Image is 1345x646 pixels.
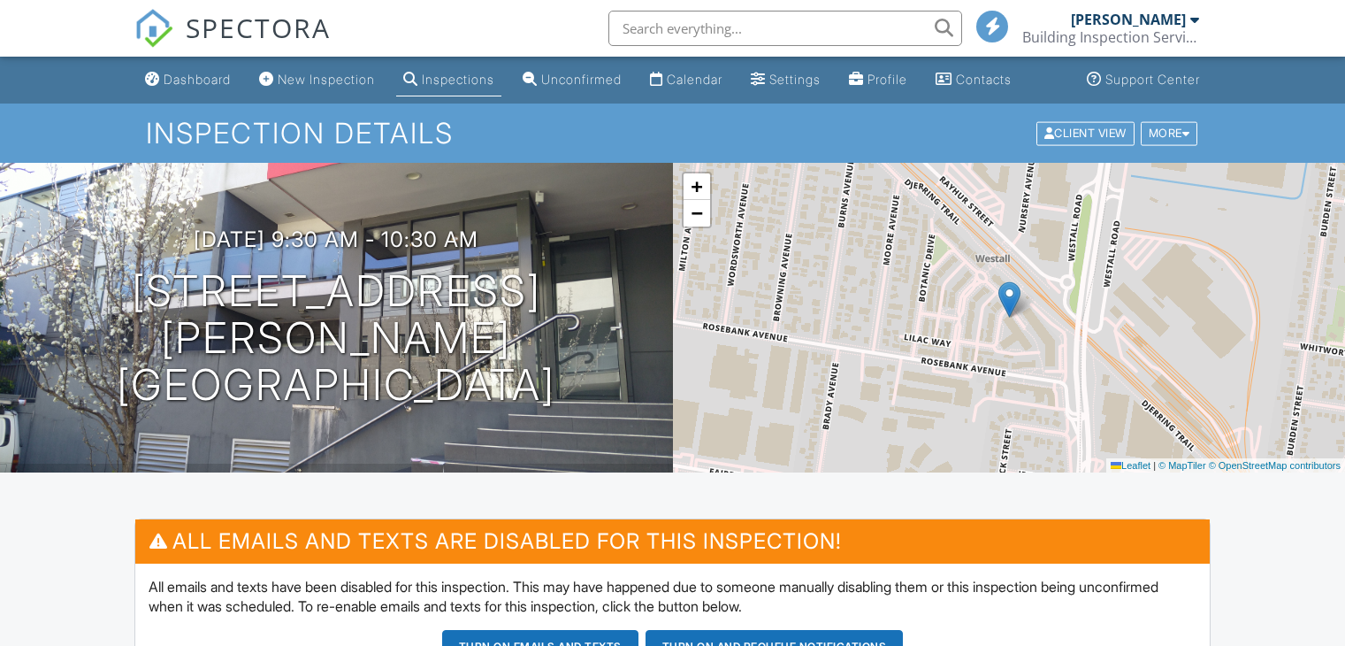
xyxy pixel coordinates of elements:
div: Building Inspection Services [1022,28,1199,46]
div: Profile [867,72,907,87]
div: Dashboard [164,72,231,87]
img: The Best Home Inspection Software - Spectora [134,9,173,48]
div: More [1141,121,1198,145]
div: Support Center [1105,72,1200,87]
div: Settings [769,72,821,87]
a: Client View [1035,126,1139,139]
div: Client View [1036,121,1135,145]
a: Profile [842,64,914,96]
div: Inspections [422,72,494,87]
a: Calendar [643,64,730,96]
a: Contacts [929,64,1019,96]
p: All emails and texts have been disabled for this inspection. This may have happened due to someon... [149,577,1196,617]
h3: All emails and texts are disabled for this inspection! [135,519,1210,563]
div: [PERSON_NAME] [1071,11,1186,28]
a: Dashboard [138,64,238,96]
div: Contacts [956,72,1012,87]
input: Search everything... [608,11,962,46]
a: Settings [744,64,828,96]
a: © OpenStreetMap contributors [1209,460,1341,471]
div: Calendar [667,72,722,87]
a: Zoom in [684,173,710,200]
h1: [STREET_ADDRESS] [PERSON_NAME][GEOGRAPHIC_DATA] [28,268,645,408]
h1: Inspection Details [146,118,1199,149]
img: Marker [998,281,1020,318]
span: SPECTORA [186,9,331,46]
a: Unconfirmed [516,64,629,96]
h3: [DATE] 9:30 am - 10:30 am [194,227,478,251]
div: Unconfirmed [541,72,622,87]
a: Support Center [1080,64,1207,96]
span: − [691,202,702,224]
span: + [691,175,702,197]
a: Zoom out [684,200,710,227]
span: | [1153,460,1156,471]
a: SPECTORA [134,24,331,61]
a: Leaflet [1111,460,1150,471]
a: © MapTiler [1158,460,1206,471]
a: Inspections [396,64,501,96]
a: New Inspection [252,64,382,96]
div: New Inspection [278,72,375,87]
